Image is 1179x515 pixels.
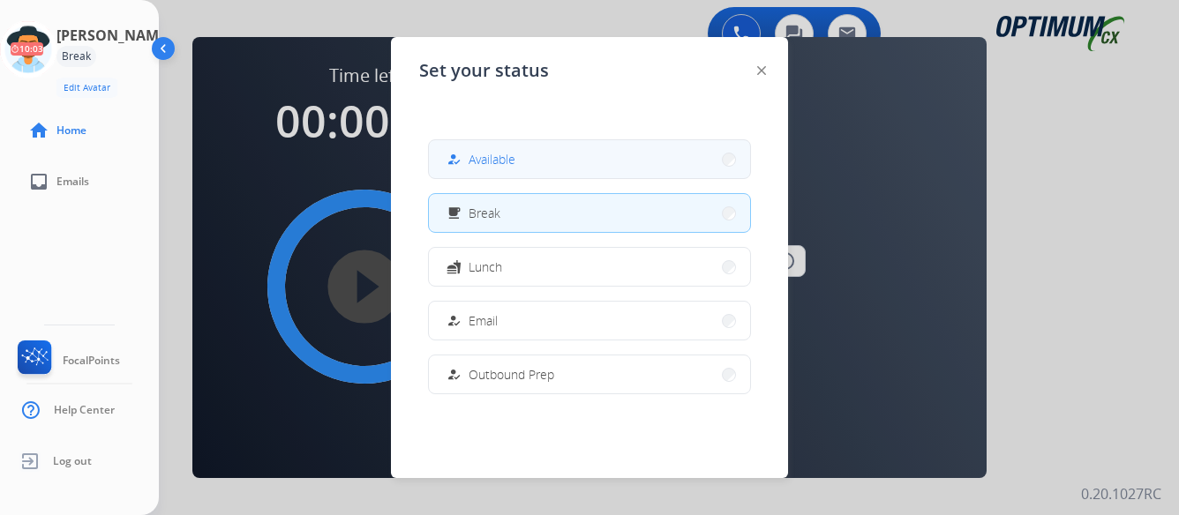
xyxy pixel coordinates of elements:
[447,205,462,220] mat-icon: free_breakfast
[56,25,171,46] h3: [PERSON_NAME]
[447,367,462,382] mat-icon: how_to_reg
[63,354,120,368] span: FocalPoints
[56,78,117,98] button: Edit Avatar
[447,152,462,167] mat-icon: how_to_reg
[429,194,750,232] button: Break
[447,259,462,274] mat-icon: fastfood
[429,248,750,286] button: Lunch
[469,365,554,384] span: Outbound Prep
[419,58,549,83] span: Set your status
[757,66,766,75] img: close-button
[28,171,49,192] mat-icon: inbox
[28,120,49,141] mat-icon: home
[1081,483,1161,504] p: 0.20.1027RC
[54,403,115,417] span: Help Center
[469,257,502,276] span: Lunch
[56,46,96,67] div: Break
[469,204,500,222] span: Break
[53,454,92,468] span: Log out
[429,302,750,340] button: Email
[447,313,462,328] mat-icon: how_to_reg
[14,340,120,381] a: FocalPoints
[469,311,498,330] span: Email
[429,140,750,178] button: Available
[469,150,515,168] span: Available
[56,123,86,138] span: Home
[56,175,89,189] span: Emails
[429,355,750,393] button: Outbound Prep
